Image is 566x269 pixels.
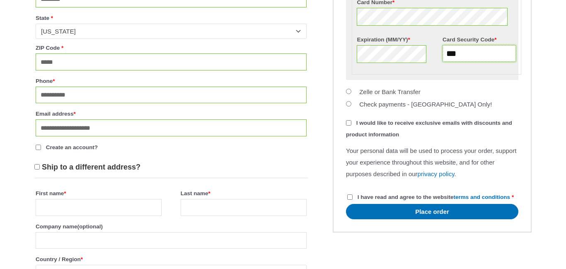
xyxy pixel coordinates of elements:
input: I would like to receive exclusive emails with discounts and product information [346,120,351,126]
label: Email address [36,108,307,119]
label: Check payments - [GEOGRAPHIC_DATA] Only! [359,101,492,108]
label: Company name [36,221,307,232]
label: ZIP Code [36,42,307,53]
label: Last name [181,188,307,199]
input: I have read and agree to the websiteterms and conditions * [347,194,353,200]
a: terms and conditions [454,194,510,200]
label: Phone [36,75,307,87]
span: State [36,24,307,39]
label: Country / Region [36,254,307,265]
button: Place order [346,204,518,219]
abbr: required [512,194,514,200]
a: privacy policy [418,170,455,177]
span: Create an account? [46,144,98,150]
label: Card Security Code [443,34,516,45]
p: Your personal data will be used to process your order, support your experience throughout this we... [346,145,518,180]
span: Michigan [41,27,294,36]
label: State [36,12,307,24]
label: Zelle or Bank Transfer [359,88,421,95]
label: First name [36,188,162,199]
input: Create an account? [36,145,41,150]
input: Ship to a different address? [34,164,40,170]
span: I have read and agree to the website [358,194,510,200]
span: I would like to receive exclusive emails with discounts and product information [346,120,512,138]
label: Expiration (MM/YY) [357,34,430,45]
span: Ship to a different address? [42,163,140,171]
span: (optional) [77,223,103,230]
